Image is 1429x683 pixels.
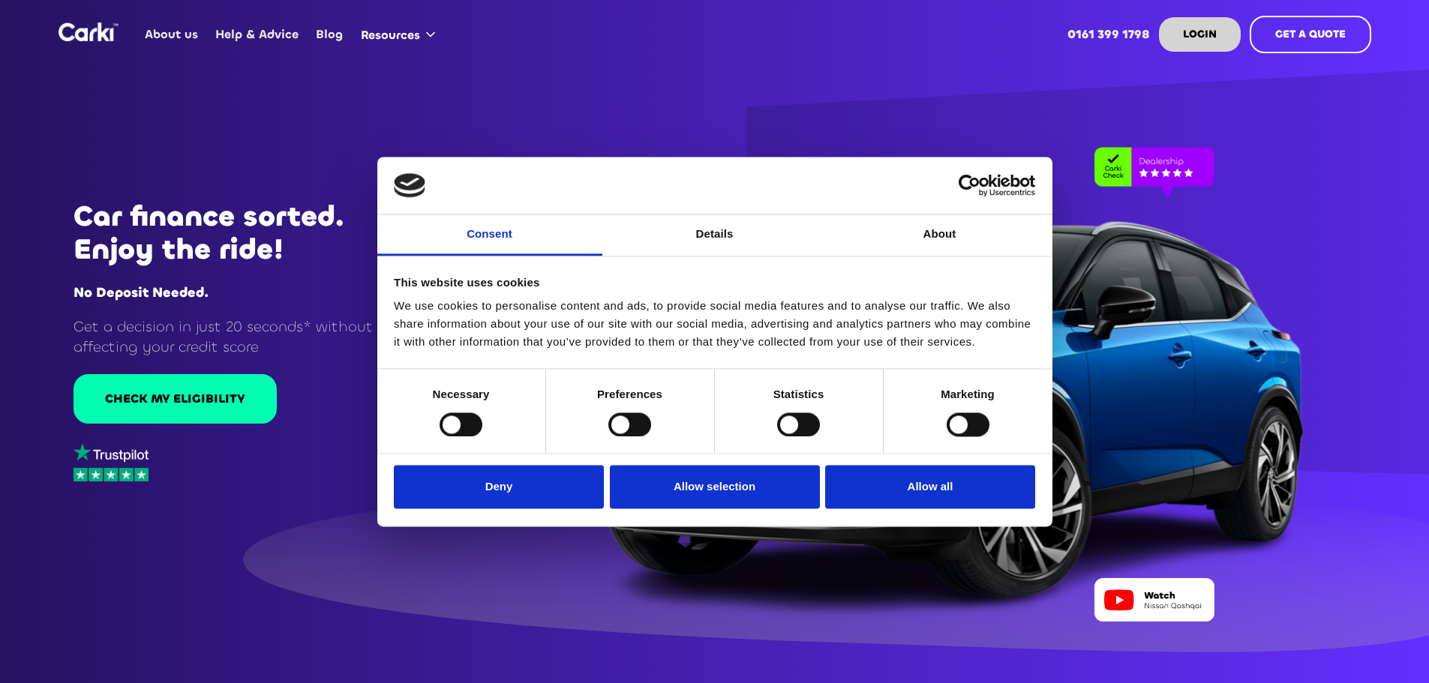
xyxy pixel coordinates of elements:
a: Details [602,215,827,256]
h1: Car finance sorted. Enjoy the ride! [74,200,410,266]
div: We use cookies to personalise content and ads, to provide social media features and to analyse ou... [394,298,1035,352]
strong: 0161 399 1798 [1067,26,1150,42]
a: Blog [308,5,352,64]
img: trustpilot [74,443,149,462]
a: About [827,215,1052,256]
button: Deny [394,466,604,509]
strong: No Deposit Needed. [74,283,209,301]
div: This website uses cookies [394,274,1035,292]
img: logo [394,173,425,197]
a: home [59,22,119,41]
a: CHECK MY ELIGIBILITY [74,374,277,424]
button: Allow all [825,466,1035,509]
img: Logo [59,22,119,41]
strong: Marketing [941,388,995,401]
div: Resources [361,27,420,43]
img: stars [74,467,149,481]
strong: GET A QUOTE [1275,27,1346,41]
div: Resources [352,6,450,63]
a: LOGIN [1159,17,1241,52]
a: Usercentrics Cookiebot - opens in a new window [904,174,1035,196]
a: Help & Advice [207,5,308,64]
strong: Necessary [433,388,490,401]
div: CHECK MY ELIGIBILITY [105,391,245,407]
strong: Statistics [773,388,824,401]
p: Get a decision in just 20 seconds* without affecting your credit score [74,316,410,358]
a: 0161 399 1798 [1058,5,1158,64]
strong: Preferences [597,388,662,401]
a: GET A QUOTE [1250,16,1371,53]
button: Allow selection [610,466,820,509]
a: About us [137,5,207,64]
a: Consent [377,215,602,256]
strong: LOGIN [1183,27,1217,41]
